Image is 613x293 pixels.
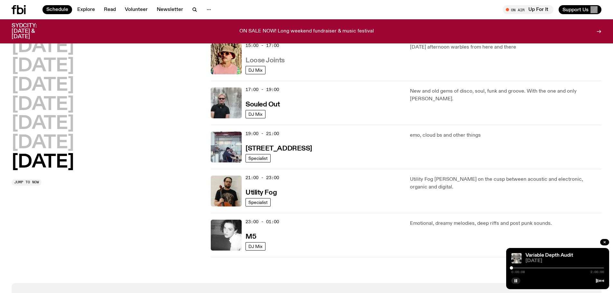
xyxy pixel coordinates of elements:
[12,115,74,133] button: [DATE]
[246,144,312,152] a: [STREET_ADDRESS]
[211,87,242,118] img: Stephen looks directly at the camera, wearing a black tee, black sunglasses and headphones around...
[246,145,312,152] h3: [STREET_ADDRESS]
[248,68,263,72] span: DJ Mix
[73,5,99,14] a: Explore
[248,112,263,116] span: DJ Mix
[410,43,601,51] p: [DATE] afternoon warbles from here and there
[562,7,589,13] span: Support Us
[12,77,74,95] button: [DATE]
[248,244,263,249] span: DJ Mix
[246,242,265,251] a: DJ Mix
[410,176,601,191] p: Utility Fog [PERSON_NAME] on the cusp between acoustic and electronic, organic and digital.
[503,5,553,14] button: On AirUp For It
[12,23,53,40] h3: SYDCITY: [DATE] & [DATE]
[246,154,271,162] a: Specialist
[211,176,242,206] img: Peter holds a cello, wearing a black graphic tee and glasses. He looks directly at the camera aga...
[410,132,601,139] p: emo, cloud bs and other things
[153,5,187,14] a: Newsletter
[211,43,242,74] img: Tyson stands in front of a paperbark tree wearing orange sunglasses, a suede bucket hat and a pin...
[246,57,285,64] h3: Loose Joints
[246,219,279,225] span: 23:00 - 01:00
[246,131,279,137] span: 19:00 - 21:00
[211,132,242,162] img: Pat sits at a dining table with his profile facing the camera. Rhea sits to his left facing the c...
[246,189,277,196] h3: Utility Fog
[12,179,42,186] button: Jump to now
[12,57,74,75] button: [DATE]
[246,66,265,74] a: DJ Mix
[100,5,120,14] a: Read
[246,232,256,240] a: M5
[42,5,72,14] a: Schedule
[246,101,280,108] h3: Souled Out
[525,253,573,258] a: Variable Depth Audit
[246,42,279,49] span: 15:00 - 17:00
[246,198,271,206] a: Specialist
[246,100,280,108] a: Souled Out
[248,156,268,160] span: Specialist
[511,270,525,274] span: 0:00:08
[246,188,277,196] a: Utility Fog
[525,259,604,263] span: [DATE]
[511,253,522,263] img: A black and white Rorschach
[12,153,74,171] button: [DATE]
[246,56,285,64] a: Loose Joints
[590,270,604,274] span: 2:00:00
[12,96,74,114] button: [DATE]
[239,29,374,34] p: ON SALE NOW! Long weekend fundraiser & music festival
[211,220,242,251] img: A black and white photo of Lilly wearing a white blouse and looking up at the camera.
[121,5,152,14] a: Volunteer
[12,38,74,56] button: [DATE]
[559,5,601,14] button: Support Us
[410,87,601,103] p: New and old gems of disco, soul, funk and groove. With the one and only [PERSON_NAME].
[12,134,74,152] button: [DATE]
[14,180,39,184] span: Jump to now
[246,87,279,93] span: 17:00 - 19:00
[410,220,601,227] p: Emotional, dreamy melodies, deep riffs and post punk sounds.
[248,200,268,205] span: Specialist
[246,110,265,118] a: DJ Mix
[246,175,279,181] span: 21:00 - 23:00
[246,233,256,240] h3: M5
